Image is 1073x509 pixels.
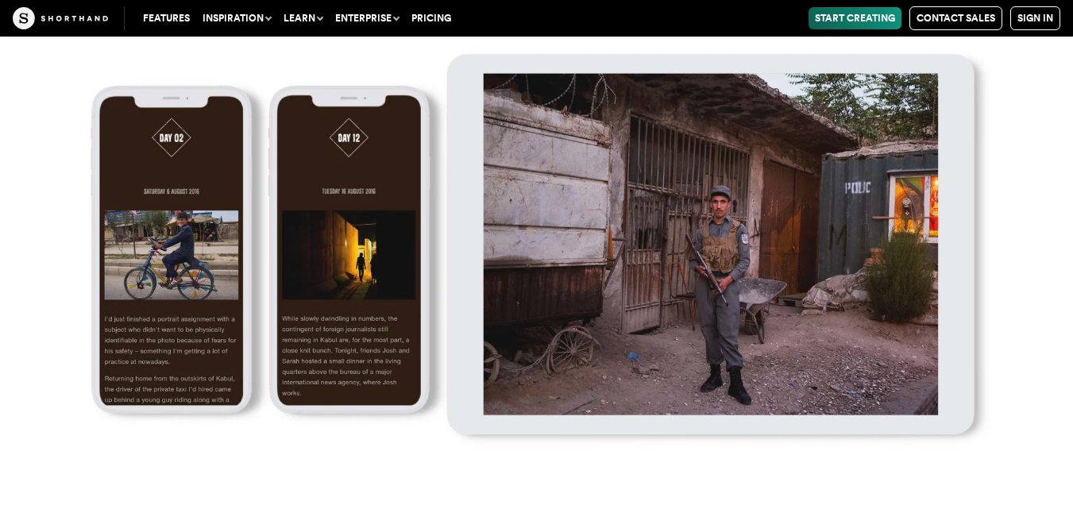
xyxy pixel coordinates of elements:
[137,7,196,29] a: Features
[909,6,1002,30] a: Contact Sales
[405,7,457,29] a: Pricing
[277,7,329,29] button: Learn
[13,7,108,29] img: The Craft
[1010,6,1060,30] a: Sign in
[329,7,405,29] button: Enterprise
[809,7,901,29] a: Start Creating
[196,7,277,29] button: Inspiration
